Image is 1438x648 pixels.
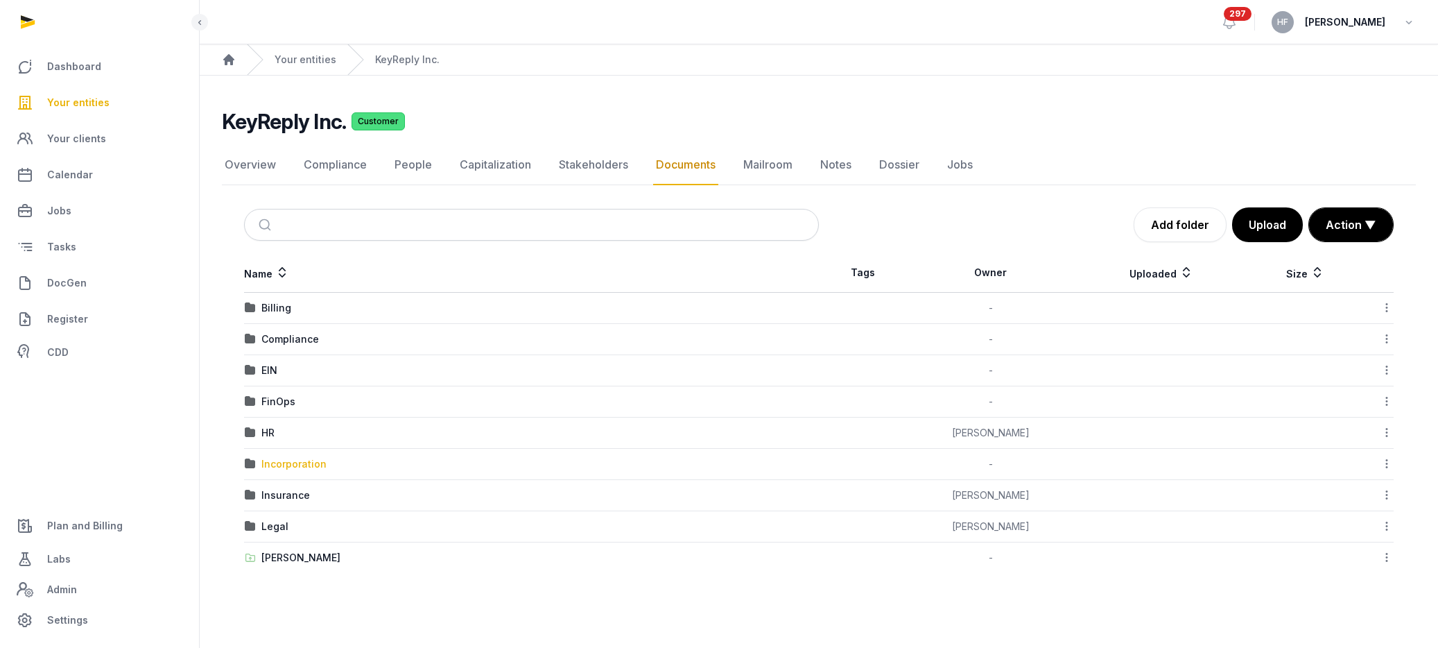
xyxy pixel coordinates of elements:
[222,145,1416,185] nav: Tabs
[906,511,1075,543] td: [PERSON_NAME]
[245,302,256,314] img: folder.svg
[47,311,88,327] span: Register
[47,518,123,534] span: Plan and Billing
[245,334,256,345] img: folder.svg
[906,543,1075,574] td: -
[11,122,188,155] a: Your clients
[1134,207,1227,242] a: Add folder
[245,552,256,563] img: folder-upload.svg
[222,109,346,134] h2: KeyReply Inc.
[11,543,188,576] a: Labs
[1277,18,1288,26] span: HF
[222,145,279,185] a: Overview
[47,344,69,361] span: CDD
[906,480,1075,511] td: [PERSON_NAME]
[261,520,288,534] div: Legal
[1247,253,1364,293] th: Size
[392,145,435,185] a: People
[11,230,188,264] a: Tasks
[261,332,319,346] div: Compliance
[245,396,256,407] img: folder.svg
[244,253,819,293] th: Name
[740,145,795,185] a: Mailroom
[906,386,1075,418] td: -
[47,239,76,255] span: Tasks
[301,145,370,185] a: Compliance
[245,459,256,470] img: folder.svg
[245,427,256,438] img: folder.svg
[1309,208,1393,241] button: Action ▼
[1272,11,1294,33] button: HF
[817,145,854,185] a: Notes
[906,418,1075,449] td: [PERSON_NAME]
[245,365,256,376] img: folder.svg
[11,266,188,300] a: DocGen
[11,194,188,228] a: Jobs
[250,210,283,240] button: Submit
[944,145,976,185] a: Jobs
[1075,253,1247,293] th: Uploaded
[653,145,718,185] a: Documents
[556,145,631,185] a: Stakeholders
[906,253,1075,293] th: Owner
[11,576,188,604] a: Admin
[1305,14,1385,31] span: [PERSON_NAME]
[261,426,275,440] div: HR
[47,612,88,629] span: Settings
[261,551,340,565] div: [PERSON_NAME]
[47,130,106,147] span: Your clients
[457,145,534,185] a: Capitalization
[245,490,256,501] img: folder.svg
[1224,7,1251,21] span: 297
[47,551,71,568] span: Labs
[819,253,906,293] th: Tags
[906,355,1075,386] td: -
[11,86,188,119] a: Your entities
[200,44,1438,76] nav: Breadcrumb
[47,167,93,183] span: Calendar
[352,112,405,130] span: Customer
[47,94,110,111] span: Your entities
[375,53,440,67] a: KeyReply Inc.
[47,203,71,219] span: Jobs
[906,324,1075,355] td: -
[261,301,291,315] div: Billing
[11,509,188,543] a: Plan and Billing
[906,293,1075,324] td: -
[47,581,77,598] span: Admin
[11,50,188,83] a: Dashboard
[11,604,188,637] a: Settings
[261,395,295,409] div: FinOps
[245,521,256,532] img: folder.svg
[1232,207,1303,242] button: Upload
[906,449,1075,480] td: -
[261,457,327,471] div: Incorporation
[876,145,922,185] a: Dossier
[261,488,310,502] div: Insurance
[11,302,188,336] a: Register
[47,58,101,75] span: Dashboard
[275,53,336,67] a: Your entities
[11,158,188,191] a: Calendar
[47,275,87,291] span: DocGen
[11,339,188,366] a: CDD
[261,364,277,377] div: EIN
